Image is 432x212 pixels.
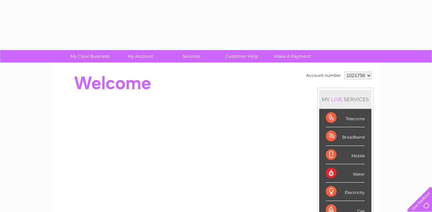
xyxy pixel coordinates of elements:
[214,50,269,62] a: Customer Help
[326,146,365,164] div: Mobile
[63,50,117,62] a: My Clear Business
[164,50,219,62] a: Services
[326,109,365,127] div: Telecoms
[326,164,365,183] div: Water
[330,96,344,102] div: LIVE
[319,90,371,109] div: MY SERVICES
[265,50,320,62] a: Make A Payment
[326,127,365,146] div: Broadband
[326,183,365,201] div: Electricity
[113,50,168,62] a: My Account
[305,70,342,81] td: Account number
